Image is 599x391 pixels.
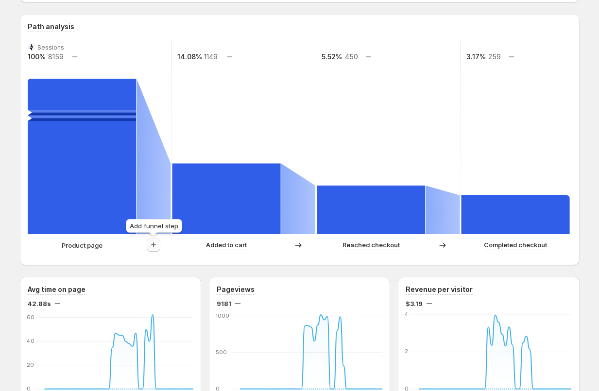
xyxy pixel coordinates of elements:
[204,52,217,61] text: 1149
[62,240,103,250] p: Product page
[217,285,255,294] h3: Pageviews
[466,52,485,61] text: 3.17%
[28,285,86,294] h3: Avg time on page
[27,338,34,344] text: 40
[27,361,34,368] text: 20
[37,44,64,51] text: Sessions
[217,299,231,308] span: 9181
[322,52,342,61] text: 5.52%
[342,240,400,250] p: Reached checkout
[206,240,247,250] p: Added to cart
[405,348,408,355] text: 2
[317,186,425,234] path: Reached checkout: 450
[28,299,51,308] span: 42.88s
[405,311,409,318] text: 4
[48,52,63,61] text: 8159
[177,52,202,61] text: 14.08%
[344,52,358,61] text: 450
[28,22,74,32] h3: Path analysis
[216,312,229,319] text: 1000
[406,285,473,294] h3: Revenue per visitor
[484,240,547,250] p: Completed checkout
[488,52,500,61] text: 259
[28,52,46,61] text: 100%
[216,349,227,356] text: 500
[27,314,34,321] text: 60
[406,299,423,308] span: $3.19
